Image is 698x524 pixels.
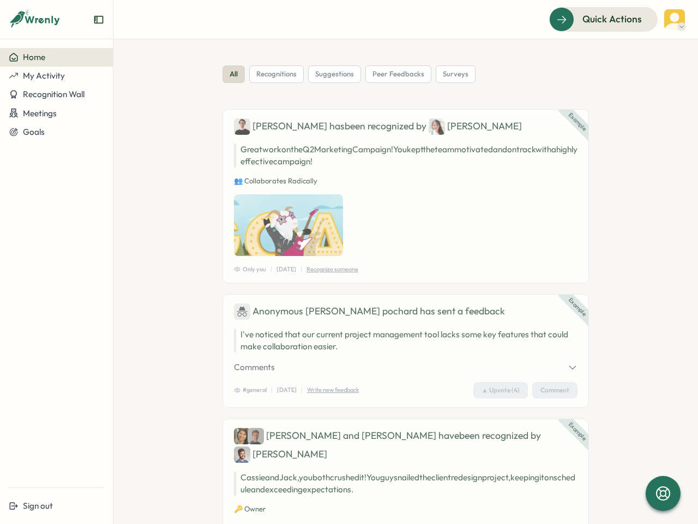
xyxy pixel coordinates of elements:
[230,69,238,79] span: all
[306,265,358,274] p: Recognize someone
[234,446,250,463] img: Carlos
[271,385,273,395] p: |
[300,265,302,274] p: |
[234,144,577,168] p: Great work on the Q2 Marketing Campaign! You kept the team motivated and on track with a highly e...
[23,52,45,62] span: Home
[276,265,296,274] p: [DATE]
[234,385,267,395] span: #general
[234,118,250,135] img: Ben
[234,428,250,444] img: Cassie
[23,70,65,81] span: My Activity
[234,303,418,320] div: Anonymous [PERSON_NAME] pochard
[248,428,264,444] img: Jack
[234,194,343,255] img: Recognition Image
[277,385,297,395] p: [DATE]
[582,12,642,26] span: Quick Actions
[664,9,685,30] img: Mithun Vadasserilmathew
[234,303,577,320] div: has sent a feedback
[429,118,445,135] img: Jane
[234,361,275,373] span: Comments
[372,69,424,79] span: peer feedbacks
[315,69,354,79] span: suggestions
[270,265,272,274] p: |
[301,385,303,395] p: |
[93,14,104,25] button: Expand sidebar
[549,7,658,31] button: Quick Actions
[23,501,53,511] span: Sign out
[307,385,359,395] p: Write new feedback
[256,69,297,79] span: recognitions
[443,69,468,79] span: surveys
[234,265,266,274] span: Only you
[23,127,45,137] span: Goals
[234,472,577,496] p: Cassie and Jack, you both crushed it! You guys nailed the client redesign project, keeping it on ...
[23,108,57,118] span: Meetings
[234,446,327,463] div: [PERSON_NAME]
[234,504,577,514] p: 🔑 Owner
[234,428,577,463] div: [PERSON_NAME] and [PERSON_NAME] have been recognized by
[234,361,577,373] button: Comments
[429,118,522,135] div: [PERSON_NAME]
[234,176,577,186] p: 👥 Collaborates Radically
[23,89,85,99] span: Recognition Wall
[234,118,577,135] div: [PERSON_NAME] has been recognized by
[240,329,577,353] p: I've noticed that our current project management tool lacks some key features that could make col...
